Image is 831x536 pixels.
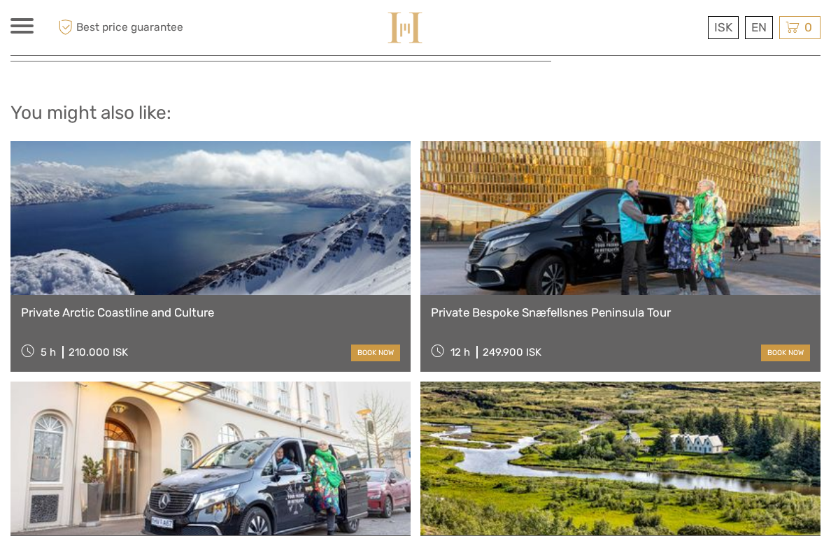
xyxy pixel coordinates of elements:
span: ISK [714,20,732,34]
div: 210.000 ISK [69,346,128,358]
span: 5 h [41,346,56,358]
span: 0 [802,20,814,34]
span: 12 h [450,346,470,358]
img: 975-fd72f77c-0a60-4403-8c23-69ec0ff557a4_logo_small.jpg [386,10,424,45]
div: 249.900 ISK [483,346,541,358]
a: book now [351,345,400,361]
h2: You might also like: [10,102,821,124]
div: EN [745,16,773,39]
a: Private Bespoke Snæfellsnes Peninsula Tour [431,305,810,319]
a: book now [761,345,810,361]
a: Private Arctic Coastline and Culture [21,305,400,319]
span: Best price guarantee [55,16,213,39]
